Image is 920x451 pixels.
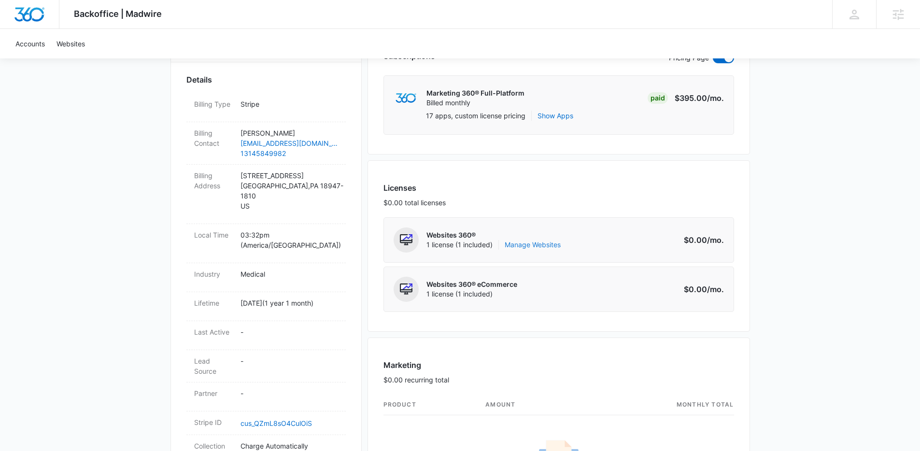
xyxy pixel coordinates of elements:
[426,98,524,108] p: Billed monthly
[241,269,338,279] p: Medical
[707,284,724,294] span: /mo.
[648,92,668,104] div: Paid
[194,298,233,308] dt: Lifetime
[241,148,338,158] a: 13145849982
[505,240,561,250] a: Manage Websites
[10,29,51,58] a: Accounts
[707,235,724,245] span: /mo.
[241,388,338,398] p: -
[426,88,524,98] p: Marketing 360® Full-Platform
[74,9,162,19] span: Backoffice | Madwire
[426,111,525,121] p: 17 apps, custom license pricing
[194,269,233,279] dt: Industry
[194,356,233,376] dt: Lead Source
[538,111,573,121] button: Show Apps
[241,138,338,148] a: [EMAIL_ADDRESS][DOMAIN_NAME]
[186,382,346,411] div: Partner-
[186,321,346,350] div: Last Active-
[383,395,478,415] th: product
[186,165,346,224] div: Billing Address[STREET_ADDRESS][GEOGRAPHIC_DATA],PA 18947-1810US
[241,356,338,366] p: -
[51,29,91,58] a: Websites
[383,182,446,194] h3: Licenses
[426,240,561,250] span: 1 license (1 included)
[241,327,338,337] p: -
[194,327,233,337] dt: Last Active
[675,92,724,104] p: $395.00
[707,93,724,103] span: /mo.
[679,234,724,246] p: $0.00
[186,292,346,321] div: Lifetime[DATE](1 year 1 month)
[241,128,338,138] p: [PERSON_NAME]
[241,99,338,109] p: Stripe
[679,283,724,295] p: $0.00
[186,263,346,292] div: IndustryMedical
[194,230,233,240] dt: Local Time
[186,350,346,382] div: Lead Source-
[426,230,561,240] p: Websites 360®
[186,74,212,85] span: Details
[426,280,517,289] p: Websites 360® eCommerce
[186,411,346,435] div: Stripe IDcus_QZmL8sO4CulOiS
[478,395,583,415] th: amount
[186,93,346,122] div: Billing TypeStripe
[241,298,338,308] p: [DATE] ( 1 year 1 month )
[241,170,338,211] p: [STREET_ADDRESS] [GEOGRAPHIC_DATA] , PA 18947-1810 US
[583,395,734,415] th: monthly total
[383,375,449,385] p: $0.00 recurring total
[396,93,416,103] img: marketing360Logo
[194,417,233,427] dt: Stripe ID
[383,359,449,371] h3: Marketing
[241,230,338,250] p: 03:32pm ( America/[GEOGRAPHIC_DATA] )
[186,122,346,165] div: Billing Contact[PERSON_NAME][EMAIL_ADDRESS][DOMAIN_NAME]13145849982
[241,441,338,451] p: Charge Automatically
[194,128,233,148] dt: Billing Contact
[186,224,346,263] div: Local Time03:32pm (America/[GEOGRAPHIC_DATA])
[241,419,312,427] a: cus_QZmL8sO4CulOiS
[426,289,517,299] span: 1 license (1 included)
[194,99,233,109] dt: Billing Type
[194,170,233,191] dt: Billing Address
[194,388,233,398] dt: Partner
[383,197,446,208] p: $0.00 total licenses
